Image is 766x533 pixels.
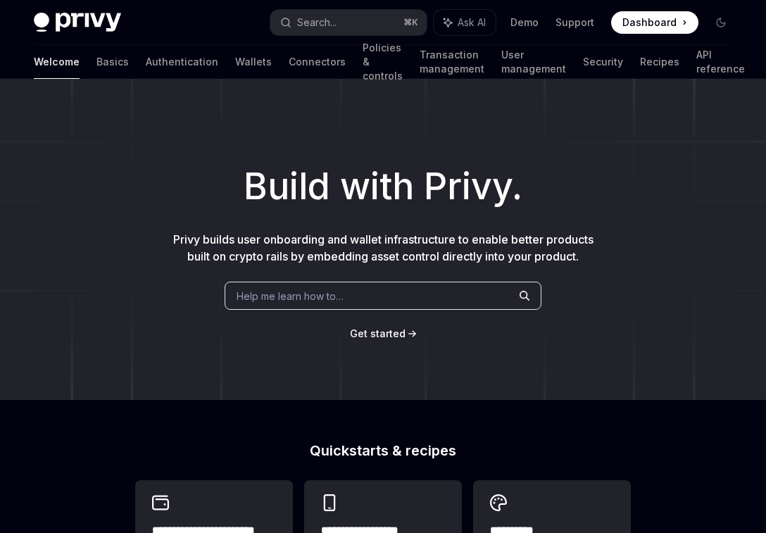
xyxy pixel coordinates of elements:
[640,45,679,79] a: Recipes
[434,10,496,35] button: Ask AI
[458,15,486,30] span: Ask AI
[135,444,631,458] h2: Quickstarts & recipes
[237,289,344,303] span: Help me learn how to…
[173,232,594,263] span: Privy builds user onboarding and wallet infrastructure to enable better products built on crypto ...
[501,45,566,79] a: User management
[34,13,121,32] img: dark logo
[696,45,745,79] a: API reference
[363,45,403,79] a: Policies & controls
[555,15,594,30] a: Support
[289,45,346,79] a: Connectors
[611,11,698,34] a: Dashboard
[270,10,427,35] button: Search...⌘K
[34,45,80,79] a: Welcome
[622,15,677,30] span: Dashboard
[350,327,406,339] span: Get started
[297,14,337,31] div: Search...
[23,159,743,214] h1: Build with Privy.
[583,45,623,79] a: Security
[235,45,272,79] a: Wallets
[420,45,484,79] a: Transaction management
[96,45,129,79] a: Basics
[710,11,732,34] button: Toggle dark mode
[403,17,418,28] span: ⌘ K
[146,45,218,79] a: Authentication
[510,15,539,30] a: Demo
[350,327,406,341] a: Get started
